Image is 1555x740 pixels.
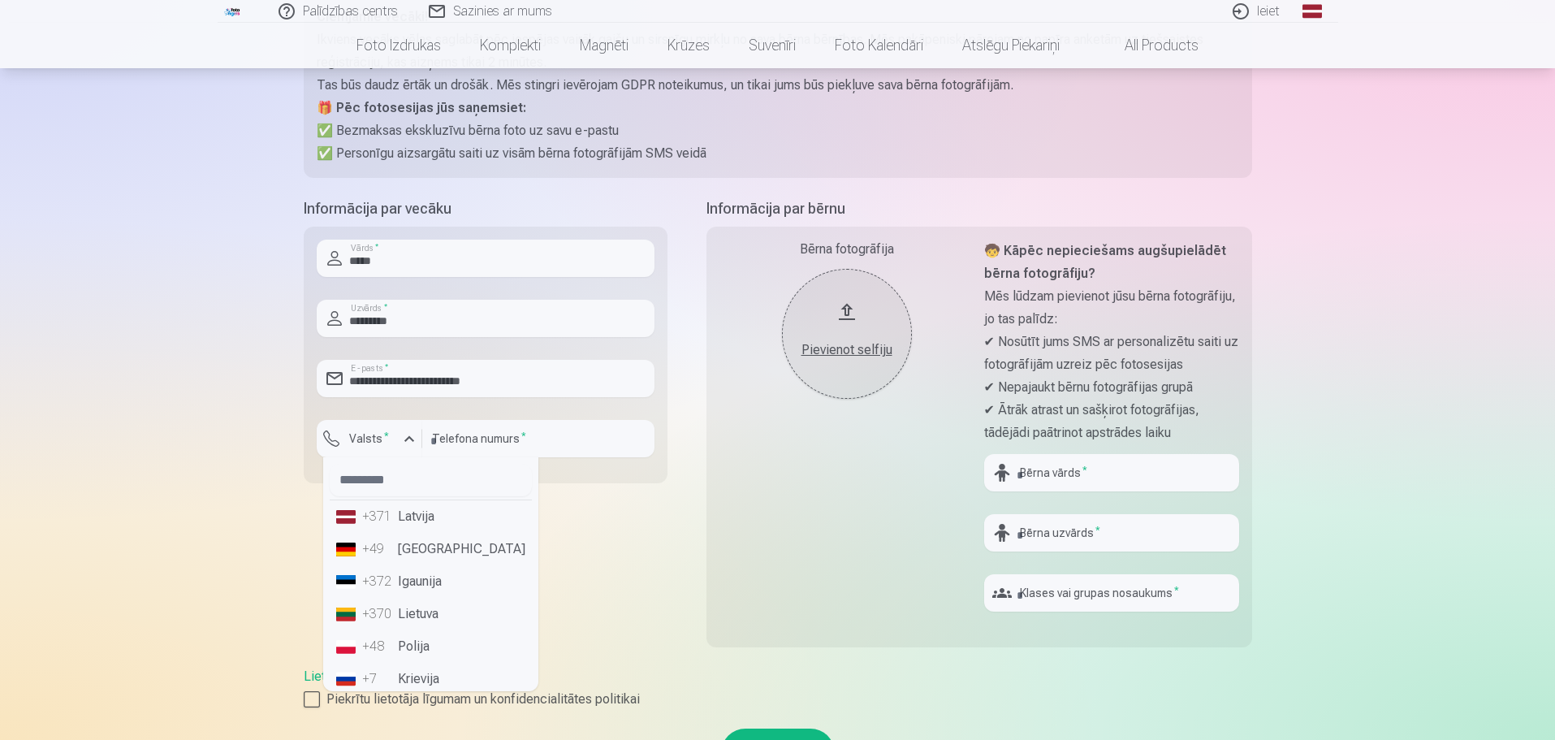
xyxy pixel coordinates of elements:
[719,240,974,259] div: Bērna fotogrāfija
[362,539,395,559] div: +49
[984,376,1239,399] p: ✔ Nepajaukt bērnu fotogrāfijas grupā
[317,142,1239,165] p: ✅ Personīgu aizsargātu saiti uz visām bērna fotogrāfijām SMS veidā
[362,669,395,689] div: +7
[362,604,395,624] div: +370
[224,6,242,16] img: /fa1
[984,399,1239,444] p: ✔ Ātrāk atrast un sašķirot fotogrāfijas, tādējādi paātrinot apstrādes laiku
[729,23,815,68] a: Suvenīri
[984,331,1239,376] p: ✔ Nosūtīt jums SMS ar personalizētu saiti uz fotogrāfijām uzreiz pēc fotosesijas
[330,500,532,533] li: Latvija
[560,23,648,68] a: Magnēti
[330,598,532,630] li: Lietuva
[330,663,532,695] li: Krievija
[943,23,1079,68] a: Atslēgu piekariņi
[317,100,526,115] strong: 🎁 Pēc fotosesijas jūs saņemsiet:
[362,637,395,656] div: +48
[798,340,896,360] div: Pievienot selfiju
[337,23,460,68] a: Foto izdrukas
[304,690,1252,709] label: Piekrītu lietotāja līgumam un konfidencialitātes politikai
[330,565,532,598] li: Igaunija
[304,197,667,220] h5: Informācija par vecāku
[304,669,407,684] a: Lietošanas līgums
[648,23,729,68] a: Krūzes
[362,572,395,591] div: +372
[984,285,1239,331] p: Mēs lūdzam pievienot jūsu bērna fotogrāfiju, jo tas palīdz:
[317,119,1239,142] p: ✅ Bezmaksas ekskluzīvu bērna foto uz savu e-pastu
[782,269,912,399] button: Pievienot selfiju
[362,507,395,526] div: +371
[815,23,943,68] a: Foto kalendāri
[330,630,532,663] li: Polija
[317,74,1239,97] p: Tas būs daudz ērtāk un drošāk. Mēs stingri ievērojam GDPR noteikumus, un tikai jums būs piekļuve ...
[1079,23,1218,68] a: All products
[304,667,1252,709] div: ,
[706,197,1252,220] h5: Informācija par bērnu
[984,243,1226,281] strong: 🧒 Kāpēc nepieciešams augšupielādēt bērna fotogrāfiju?
[460,23,560,68] a: Komplekti
[330,533,532,565] li: [GEOGRAPHIC_DATA]
[343,431,395,447] label: Valsts
[317,420,422,457] button: Valsts*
